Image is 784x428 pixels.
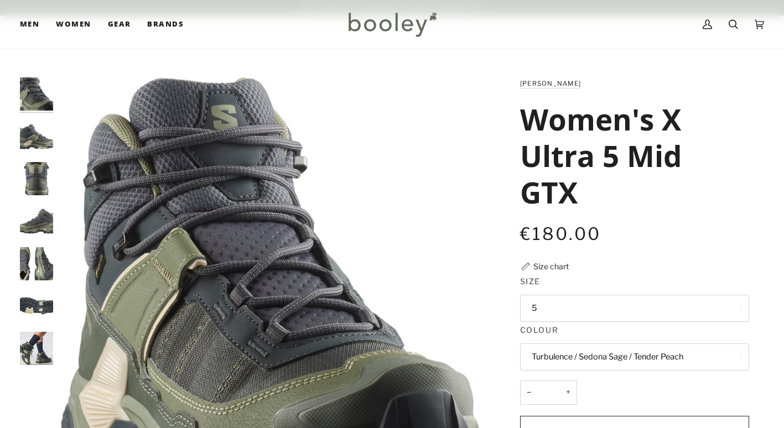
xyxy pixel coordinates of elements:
[20,205,53,238] img: Salomon Women's X Ultra 5 Mid GTX Turbulence / Sedona Sage / Tender Peach - Booley Galway
[520,380,577,405] input: Quantity
[147,19,184,30] span: Brands
[520,223,601,244] span: €180.00
[20,332,53,365] img: Salomon Women's X Ultra 5 Mid GTX Turbulence / Sedona Sage / Tender Peach - Booley Galway
[20,77,53,111] img: Salomon Women's X Ultra 5 Mid GTX Turbulence / Sedona Sage / Tender Peach - Booley Galway
[520,295,749,322] button: 5
[520,275,541,287] span: Size
[559,380,577,405] button: +
[56,19,91,30] span: Women
[520,343,749,370] button: Turbulence / Sedona Sage / Tender Peach
[20,19,39,30] span: Men
[20,289,53,322] img: Salomon Women's X Ultra 5 Mid GTX Turbulence / Sedona Sage / Tender Peach - Booley Galway
[20,162,53,195] img: Salomon Women's X Ultra 5 Mid GTX Turbulence / Sedona Sage / Tender Peach - Booley Galway
[108,19,131,30] span: Gear
[520,380,538,405] button: −
[520,80,581,87] a: [PERSON_NAME]
[20,247,53,280] img: Salomon Women's X Ultra 5 Mid GTX Turbulence / Sedona Sage / Tender Peach - Booley Galway
[533,260,569,272] div: Size chart
[20,120,53,153] img: Salomon Women's X Ultra 5 Mid GTX Turbulence / Sedona Sage / Tender Peach - Booley Galway
[520,324,558,336] span: Colour
[520,101,741,210] h1: Women's X Ultra 5 Mid GTX
[344,8,440,40] img: Booley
